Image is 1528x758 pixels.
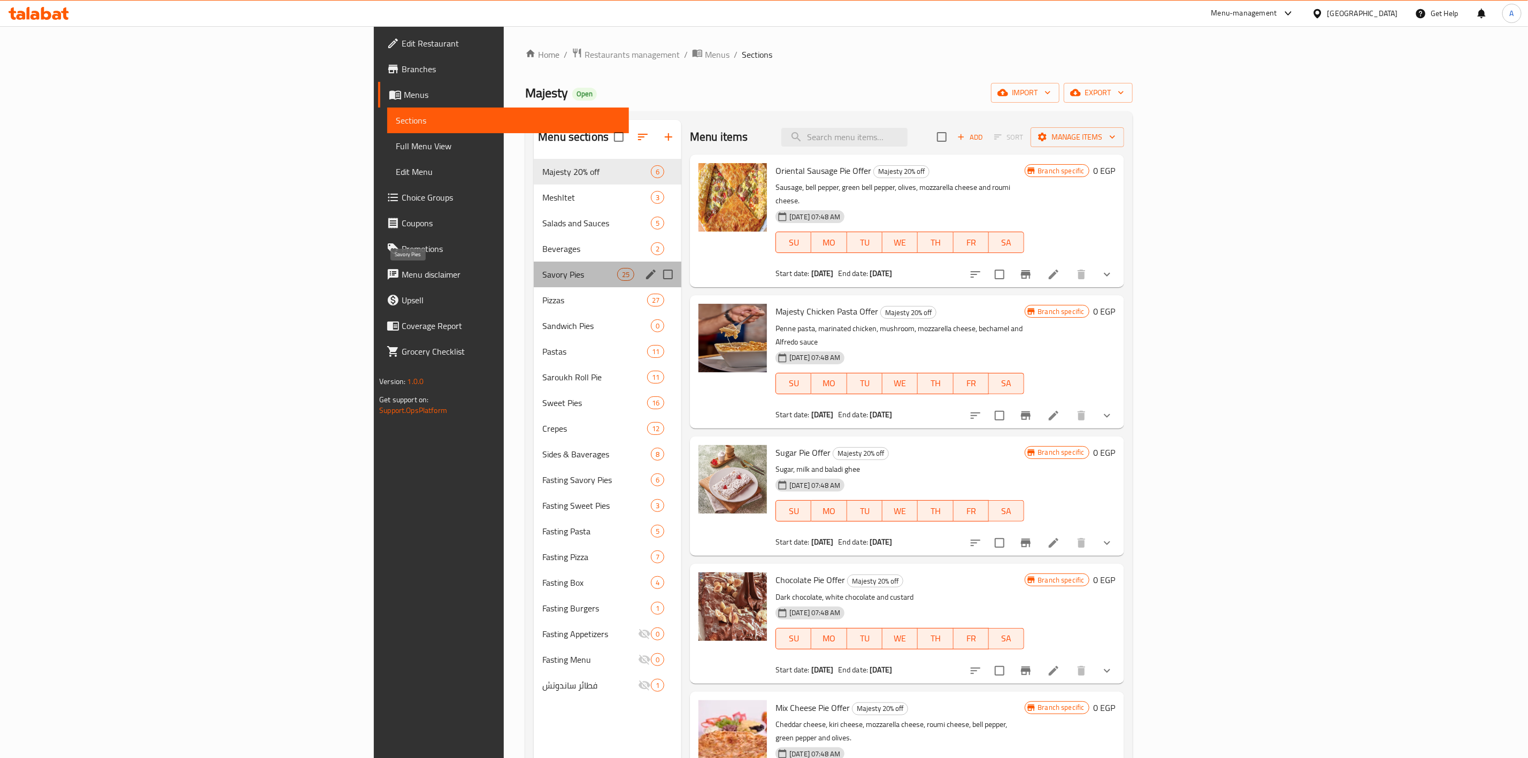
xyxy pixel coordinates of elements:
[542,679,638,692] div: فطائر ساندوتش
[1047,409,1060,422] a: Edit menu item
[651,629,664,639] span: 0
[651,653,664,666] div: items
[838,266,868,280] span: End date:
[542,422,647,435] div: Crepes
[542,242,651,255] span: Beverages
[775,445,831,461] span: Sugar Pie Offer
[1013,403,1039,428] button: Branch-specific-item
[993,631,1020,646] span: SA
[542,602,651,615] span: Fasting Burgers
[542,396,647,409] div: Sweet Pies
[698,163,767,232] img: Oriental Sausage Pie Offer
[379,374,405,388] span: Version:
[993,376,1020,391] span: SA
[775,572,845,588] span: Chocolate Pie Offer
[648,424,664,434] span: 12
[838,663,868,677] span: End date:
[953,129,987,146] span: Add item
[958,376,985,391] span: FR
[396,140,620,152] span: Full Menu View
[922,503,949,519] span: TH
[617,268,634,281] div: items
[918,628,953,649] button: TH
[851,631,878,646] span: TU
[988,532,1011,554] span: Select to update
[638,627,651,640] svg: Inactive section
[643,266,659,282] button: edit
[1031,127,1124,147] button: Manage items
[1034,575,1089,585] span: Branch specific
[378,210,629,236] a: Coupons
[742,48,772,61] span: Sections
[785,353,844,363] span: [DATE] 07:48 AM
[379,393,428,407] span: Get support on:
[534,262,681,287] div: Savory Pies25edit
[542,191,651,204] span: Meshltet
[734,48,738,61] li: /
[1094,658,1120,684] button: show more
[780,631,807,646] span: SU
[847,628,882,649] button: TU
[1013,262,1039,287] button: Branch-specific-item
[534,467,681,493] div: Fasting Savory Pies6
[785,608,844,618] span: [DATE] 07:48 AM
[542,525,651,538] span: Fasting Pasta
[542,448,651,461] div: Sides & Baverages
[651,576,664,589] div: items
[651,475,664,485] span: 6
[956,131,985,143] span: Add
[1013,530,1039,556] button: Branch-specific-item
[1094,445,1116,460] h6: 0 EGP
[922,235,949,250] span: TH
[534,518,681,544] div: Fasting Pasta5
[1101,409,1114,422] svg: Show Choices
[1069,658,1094,684] button: delete
[963,262,988,287] button: sort-choices
[870,266,892,280] b: [DATE]
[1101,664,1114,677] svg: Show Choices
[780,503,807,519] span: SU
[534,339,681,364] div: Pastas11
[542,217,651,229] span: Salads and Sauces
[542,268,617,281] span: Savory Pies
[651,550,664,563] div: items
[1094,304,1116,319] h6: 0 EGP
[958,235,985,250] span: FR
[1047,537,1060,549] a: Edit menu item
[378,313,629,339] a: Coverage Report
[1094,163,1116,178] h6: 0 EGP
[651,526,664,537] span: 5
[534,185,681,210] div: Meshltet3
[1069,403,1094,428] button: delete
[542,550,651,563] span: Fasting Pizza
[534,390,681,416] div: Sweet Pies16
[651,319,664,332] div: items
[542,294,647,307] div: Pizzas
[785,212,844,222] span: [DATE] 07:48 AM
[608,126,630,148] span: Select all sections
[993,503,1020,519] span: SA
[651,473,664,486] div: items
[396,114,620,127] span: Sections
[851,235,878,250] span: TU
[705,48,730,61] span: Menus
[651,499,664,512] div: items
[775,163,871,179] span: Oriental Sausage Pie Offer
[775,463,1024,476] p: Sugar, milk and baladi ghee
[958,503,985,519] span: FR
[378,56,629,82] a: Branches
[402,242,620,255] span: Promotions
[989,500,1024,522] button: SA
[651,191,664,204] div: items
[379,403,447,417] a: Support.OpsPlatform
[542,653,638,666] span: Fasting Menu
[698,304,767,372] img: Majesty Chicken Pasta Offer
[1064,83,1133,103] button: export
[1039,131,1116,144] span: Manage items
[870,535,892,549] b: [DATE]
[775,303,878,319] span: Majesty Chicken Pasta Offer
[534,493,681,518] div: Fasting Sweet Pies3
